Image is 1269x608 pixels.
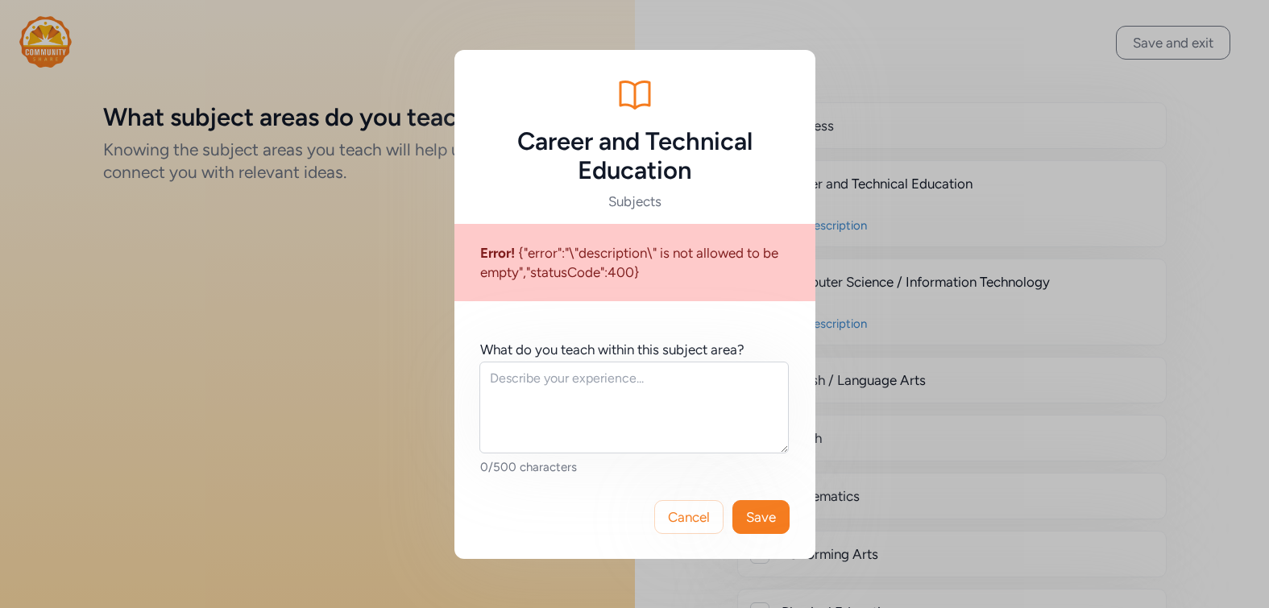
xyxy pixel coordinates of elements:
span: 0/500 characters [480,460,577,474]
span: Save [746,507,776,527]
button: Cancel [654,500,724,534]
strong: Error! [480,245,515,261]
h6: Subjects [480,192,790,211]
button: Save [732,500,790,534]
div: What do you teach within this subject area? [480,340,744,359]
span: Cancel [668,507,710,527]
div: {"error":"\"description\" is not allowed to be empty","statusCode":400} [454,224,815,301]
h5: Career and Technical Education [480,127,790,185]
